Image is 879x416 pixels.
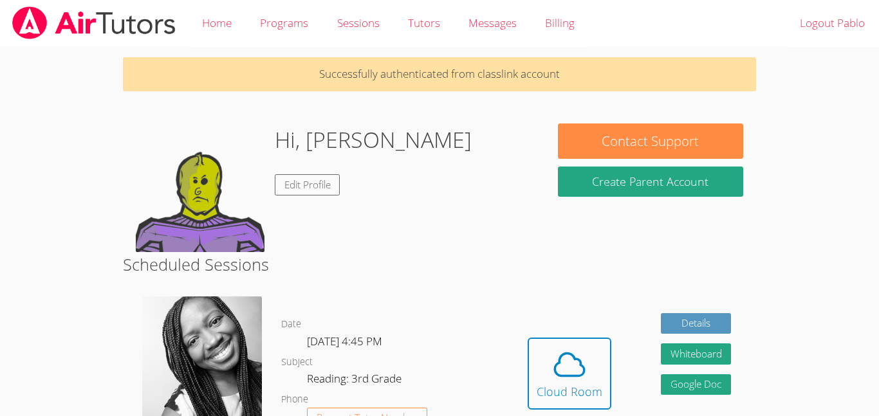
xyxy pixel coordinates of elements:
img: airtutors_banner-c4298cdbf04f3fff15de1276eac7730deb9818008684d7c2e4769d2f7ddbe033.png [11,6,177,39]
img: default.png [136,123,264,252]
button: Contact Support [558,123,743,159]
dt: Date [281,316,301,332]
button: Cloud Room [528,338,611,410]
h1: Hi, [PERSON_NAME] [275,123,472,156]
a: Details [661,313,732,334]
div: Cloud Room [537,383,602,401]
dd: Reading: 3rd Grade [307,370,404,392]
span: [DATE] 4:45 PM [307,334,382,348]
button: Create Parent Account [558,167,743,197]
button: Whiteboard [661,343,732,365]
dt: Phone [281,392,308,408]
a: Edit Profile [275,174,340,195]
h2: Scheduled Sessions [123,252,756,276]
dt: Subject [281,354,313,370]
a: Google Doc [661,374,732,395]
p: Successfully authenticated from classlink account [123,57,756,91]
span: Messages [468,15,517,30]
